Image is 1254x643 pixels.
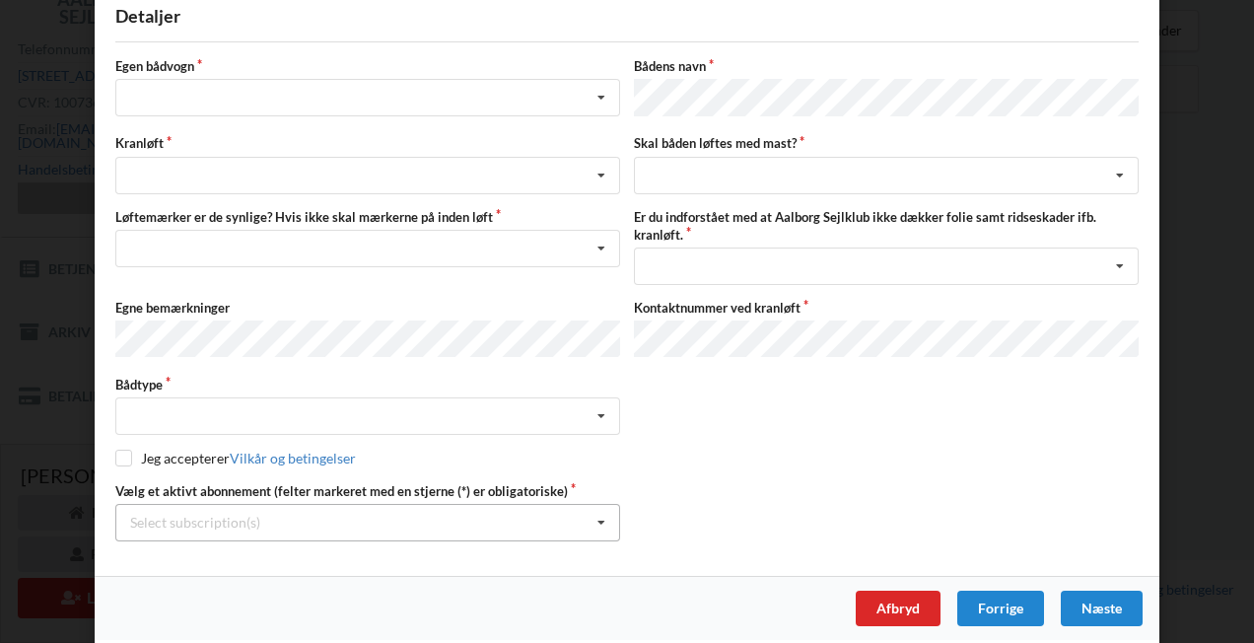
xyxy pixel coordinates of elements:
[115,482,620,500] label: Vælg et aktivt abonnement (felter markeret med en stjerne (*) er obligatoriske)
[230,450,356,466] a: Vilkår og betingelser
[115,134,620,152] label: Kranløft
[634,134,1139,152] label: Skal båden løftes med mast?
[634,299,1139,317] label: Kontaktnummer ved kranløft
[115,5,1139,28] div: Detaljer
[130,514,260,531] div: Select subscription(s)
[856,591,940,626] div: Afbryd
[634,208,1139,244] label: Er du indforstået med at Aalborg Sejlklub ikke dækker folie samt ridseskader ifb. kranløft.
[634,57,1139,75] label: Bådens navn
[115,450,356,466] label: Jeg accepterer
[115,299,620,317] label: Egne bemærkninger
[115,208,620,226] label: Løftemærker er de synlige? Hvis ikke skal mærkerne på inden løft
[115,376,620,393] label: Bådtype
[957,591,1044,626] div: Forrige
[1061,591,1143,626] div: Næste
[115,57,620,75] label: Egen bådvogn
